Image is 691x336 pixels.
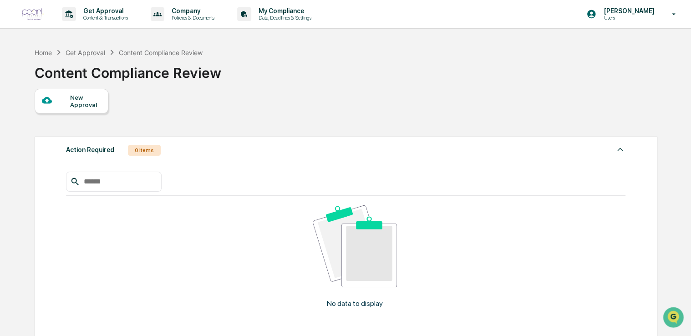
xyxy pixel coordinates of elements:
[5,128,61,145] a: 🔎Data Lookup
[155,72,166,83] button: Start new chat
[66,116,73,123] div: 🗄️
[66,49,105,56] div: Get Approval
[62,111,117,127] a: 🗄️Attestations
[75,115,113,124] span: Attestations
[22,8,44,20] img: logo
[164,15,219,21] p: Policies & Documents
[91,154,110,161] span: Pylon
[9,133,16,140] div: 🔎
[64,154,110,161] a: Powered byPylon
[662,306,686,331] iframe: Open customer support
[31,70,149,79] div: Start new chat
[615,144,625,155] img: caret
[119,49,203,56] div: Content Compliance Review
[128,145,161,156] div: 0 Items
[313,205,396,287] img: No data
[327,299,383,308] p: No data to display
[596,7,659,15] p: [PERSON_NAME]
[35,49,52,56] div: Home
[76,15,132,21] p: Content & Transactions
[251,7,316,15] p: My Compliance
[31,79,115,86] div: We're available if you need us!
[9,116,16,123] div: 🖐️
[164,7,219,15] p: Company
[18,132,57,141] span: Data Lookup
[596,15,659,21] p: Users
[251,15,316,21] p: Data, Deadlines & Settings
[70,94,101,108] div: New Approval
[76,7,132,15] p: Get Approval
[18,115,59,124] span: Preclearance
[9,70,25,86] img: 1746055101610-c473b297-6a78-478c-a979-82029cc54cd1
[5,111,62,127] a: 🖐️Preclearance
[9,19,166,34] p: How can we help?
[35,57,221,81] div: Content Compliance Review
[66,144,114,156] div: Action Required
